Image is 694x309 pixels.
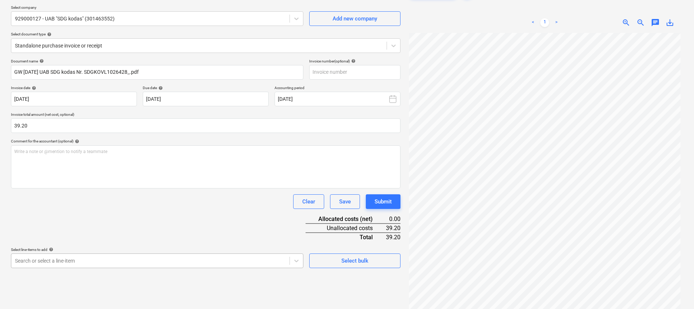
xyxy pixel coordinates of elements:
[157,86,163,90] span: help
[529,18,537,27] a: Previous page
[333,14,377,23] div: Add new company
[540,18,549,27] a: Page 1 is your current page
[309,59,400,64] div: Invoice number (optional)
[306,224,384,233] div: Unallocated costs
[11,65,303,80] input: Document name
[143,85,269,90] div: Due date
[11,118,400,133] input: Invoice total amount (net cost, optional)
[11,59,303,64] div: Document name
[341,256,368,266] div: Select bulk
[350,59,356,63] span: help
[375,197,392,206] div: Submit
[73,139,79,144] span: help
[339,197,351,206] div: Save
[46,32,51,37] span: help
[651,18,660,27] span: chat
[384,215,400,224] div: 0.00
[636,18,645,27] span: zoom_out
[302,197,315,206] div: Clear
[657,274,694,309] iframe: Chat Widget
[47,247,53,252] span: help
[275,92,400,106] button: [DATE]
[309,253,400,268] button: Select bulk
[384,224,400,233] div: 39.20
[309,65,400,80] input: Invoice number
[366,194,400,209] button: Submit
[11,112,400,118] p: Invoice total amount (net cost, optional)
[306,215,384,224] div: Allocated costs (net)
[330,194,360,209] button: Save
[38,59,44,63] span: help
[666,18,674,27] span: save_alt
[11,92,137,106] input: Invoice date not specified
[30,86,36,90] span: help
[309,11,400,26] button: Add new company
[293,194,324,209] button: Clear
[11,5,303,11] p: Select company
[11,139,400,144] div: Comment for the accountant (optional)
[622,18,630,27] span: zoom_in
[384,233,400,241] div: 39.20
[143,92,269,106] input: Due date not specified
[11,247,303,252] div: Select line-items to add
[552,18,561,27] a: Next page
[306,233,384,241] div: Total
[11,32,400,37] div: Select document type
[11,85,137,90] div: Invoice date
[275,85,400,92] p: Accounting period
